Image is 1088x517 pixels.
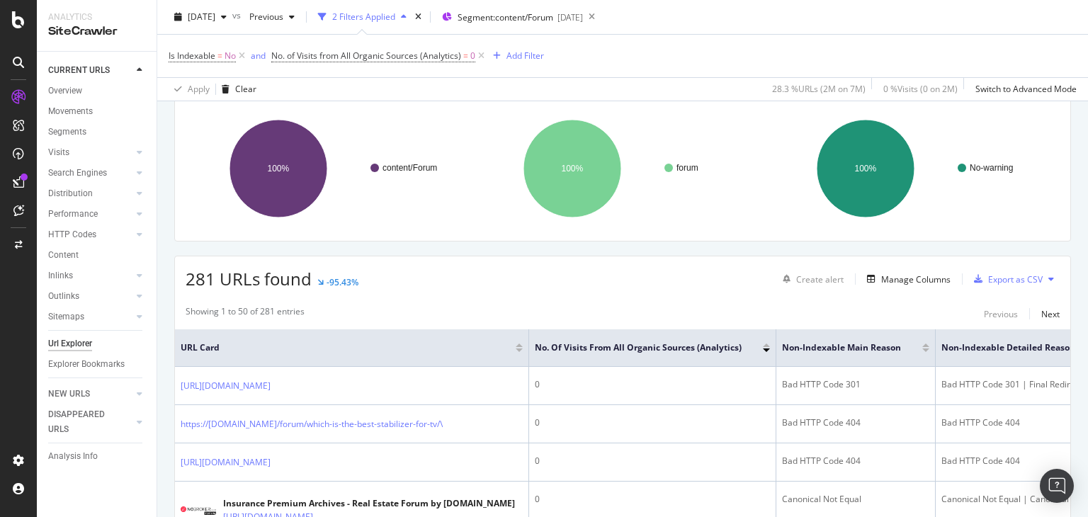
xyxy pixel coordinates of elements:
[48,145,69,160] div: Visits
[535,455,770,467] div: 0
[855,164,877,174] text: 100%
[968,268,1043,290] button: Export as CSV
[48,125,86,140] div: Segments
[48,336,147,351] a: Url Explorer
[535,341,742,354] span: No. of Visits from All Organic Sources (Analytics)
[48,289,132,304] a: Outlinks
[48,357,125,372] div: Explorer Bookmarks
[48,407,132,437] a: DISAPPEARED URLS
[235,83,256,95] div: Clear
[48,186,132,201] a: Distribution
[412,10,424,24] div: times
[186,107,469,230] svg: A chart.
[48,145,132,160] a: Visits
[244,6,300,28] button: Previous
[312,6,412,28] button: 2 Filters Applied
[535,493,770,506] div: 0
[48,186,93,201] div: Distribution
[676,163,698,173] text: forum
[48,357,147,372] a: Explorer Bookmarks
[782,455,929,467] div: Bad HTTP Code 404
[268,164,290,174] text: 100%
[975,83,1077,95] div: Switch to Advanced Mode
[48,309,84,324] div: Sitemaps
[48,248,79,263] div: Content
[48,23,145,40] div: SiteCrawler
[48,166,107,181] div: Search Engines
[181,417,443,431] a: https://[DOMAIN_NAME]/forum/which-is-the-best-stabilizer-for-tv/\
[782,378,929,391] div: Bad HTTP Code 301
[984,308,1018,320] div: Previous
[782,493,929,506] div: Canonical Not Equal
[186,267,312,290] span: 281 URLs found
[48,387,132,402] a: NEW URLS
[48,104,93,119] div: Movements
[244,11,283,23] span: Previous
[48,268,132,283] a: Inlinks
[216,78,256,101] button: Clear
[48,268,73,283] div: Inlinks
[470,46,475,66] span: 0
[327,276,358,288] div: -95.43%
[181,455,271,470] a: [URL][DOMAIN_NAME]
[48,309,132,324] a: Sitemaps
[271,50,461,62] span: No. of Visits from All Organic Sources (Analytics)
[48,387,90,402] div: NEW URLS
[48,227,96,242] div: HTTP Codes
[1041,308,1060,320] div: Next
[1041,305,1060,322] button: Next
[169,6,232,28] button: [DATE]
[382,163,437,173] text: content/Forum
[48,84,82,98] div: Overview
[773,107,1056,230] svg: A chart.
[188,83,210,95] div: Apply
[480,107,763,230] svg: A chart.
[561,164,583,174] text: 100%
[48,227,132,242] a: HTTP Codes
[48,84,147,98] a: Overview
[782,416,929,429] div: Bad HTTP Code 404
[181,379,271,393] a: [URL][DOMAIN_NAME]
[217,50,222,62] span: =
[48,248,147,263] a: Content
[223,497,515,510] div: Insurance Premium Archives - Real Estate Forum by [DOMAIN_NAME]
[251,50,266,62] div: and
[48,63,110,78] div: CURRENT URLS
[984,305,1018,322] button: Previous
[48,407,120,437] div: DISAPPEARED URLS
[883,83,958,95] div: 0 % Visits ( 0 on 2M )
[463,50,468,62] span: =
[186,305,305,322] div: Showing 1 to 50 of 281 entries
[232,9,244,21] span: vs
[48,207,98,222] div: Performance
[48,289,79,304] div: Outlinks
[970,78,1077,101] button: Switch to Advanced Mode
[557,11,583,23] div: [DATE]
[181,341,512,354] span: URL Card
[48,11,145,23] div: Analytics
[169,50,215,62] span: Is Indexable
[970,163,1013,173] text: No-warning
[861,271,951,288] button: Manage Columns
[458,11,553,23] span: Segment: content/Forum
[48,63,132,78] a: CURRENT URLS
[782,341,901,354] span: Non-Indexable Main Reason
[881,273,951,285] div: Manage Columns
[436,6,583,28] button: Segment:content/Forum[DATE]
[535,416,770,429] div: 0
[48,207,132,222] a: Performance
[181,506,216,515] img: main image
[988,273,1043,285] div: Export as CSV
[1040,469,1074,503] div: Open Intercom Messenger
[48,125,147,140] a: Segments
[48,166,132,181] a: Search Engines
[188,11,215,23] span: 2025 Sep. 1st
[487,47,544,64] button: Add Filter
[48,336,92,351] div: Url Explorer
[796,273,844,285] div: Create alert
[772,83,866,95] div: 28.3 % URLs ( 2M on 7M )
[777,268,844,290] button: Create alert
